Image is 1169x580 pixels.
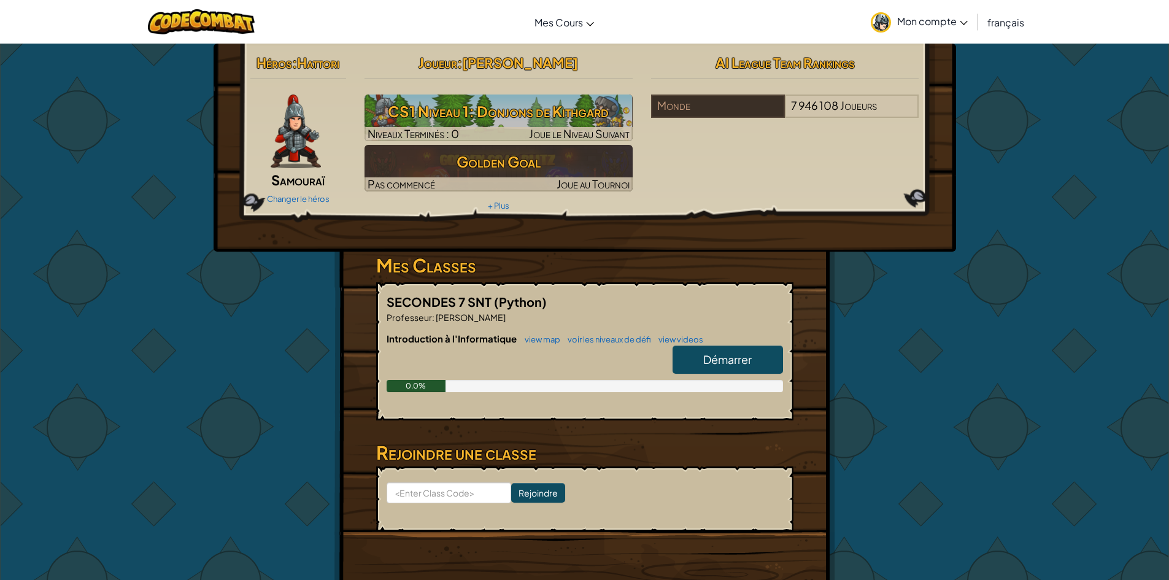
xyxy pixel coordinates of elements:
[511,483,565,503] input: Rejoindre
[703,352,752,366] span: Démarrer
[529,126,630,141] span: Joue le Niveau Suivant
[365,95,633,141] a: Joue le Niveau Suivant
[368,177,435,191] span: Pas commencé
[897,15,968,28] span: Mon compte
[987,16,1024,29] span: français
[651,95,785,118] div: Monde
[494,294,547,309] span: (Python)
[365,148,633,176] h3: Golden Goal
[387,482,511,503] input: <Enter Class Code>
[981,6,1030,39] a: français
[376,252,793,279] h3: Mes Classes
[528,6,600,39] a: Mes Cours
[871,12,891,33] img: avatar
[519,334,560,344] a: view map
[365,95,633,141] img: CS1 Niveau 1: Donjons de Kithgard
[419,54,457,71] span: Joueur
[292,54,297,71] span: :
[865,2,974,41] a: Mon compte
[432,312,434,323] span: :
[271,171,325,188] span: Samouraï
[376,439,793,466] h3: Rejoindre une classe
[271,95,321,168] img: samurai.pose.png
[267,194,330,204] a: Changer le héros
[148,9,255,34] img: CodeCombat logo
[365,145,633,191] a: Golden GoalPas commencéJoue au Tournoi
[365,145,633,191] img: Golden Goal
[652,334,703,344] a: view videos
[387,312,432,323] span: Professeur
[257,54,292,71] span: Héros
[297,54,339,71] span: Hattori
[365,98,633,125] h3: CS1 Niveau 1: Donjons de Kithgard
[840,98,877,112] span: Joueurs
[368,126,459,141] span: Niveaux Terminés : 0
[387,294,494,309] span: SECONDES 7 SNT
[488,201,509,211] a: + Plus
[462,54,578,71] span: [PERSON_NAME]
[557,177,630,191] span: Joue au Tournoi
[561,334,651,344] a: voir les niveaux de défi
[457,54,462,71] span: :
[387,333,519,344] span: Introduction à l'Informatique
[434,312,506,323] span: [PERSON_NAME]
[791,98,838,112] span: 7 946 108
[534,16,583,29] span: Mes Cours
[387,380,446,392] div: 0.0%
[651,106,919,120] a: Monde7 946 108Joueurs
[716,54,855,71] span: AI League Team Rankings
